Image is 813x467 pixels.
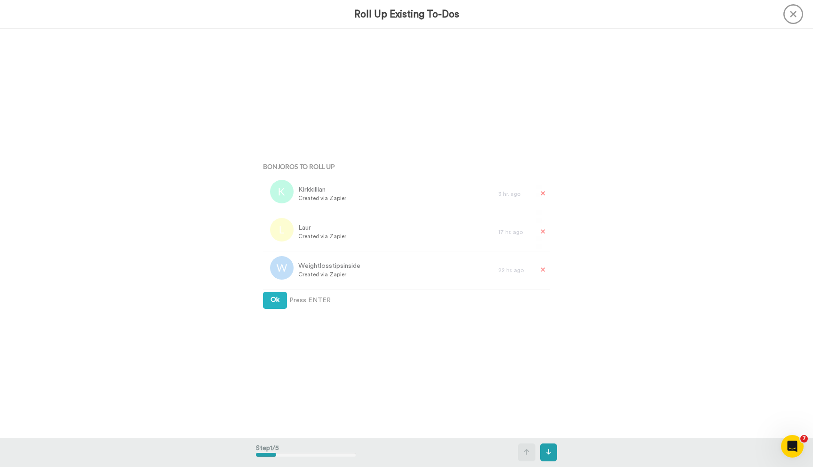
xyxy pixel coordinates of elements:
[271,297,279,303] span: Ok
[298,261,360,271] span: Weightlosstipsinside
[270,256,294,280] img: w.png
[298,233,346,240] span: Created via Zapier
[498,190,531,198] div: 3 hr. ago
[270,218,294,242] img: l.png
[256,439,356,466] div: Step 1 / 5
[298,185,346,194] span: Kirkkillian
[781,435,804,458] iframe: Intercom live chat
[270,180,294,203] img: k.png
[498,228,531,236] div: 17 hr. ago
[298,271,360,278] span: Created via Zapier
[298,194,346,202] span: Created via Zapier
[498,266,531,274] div: 22 hr. ago
[354,9,459,20] h3: Roll Up Existing To-Dos
[289,296,331,305] span: Press ENTER
[800,435,808,443] span: 7
[263,292,287,309] button: Ok
[263,163,550,170] h4: Bonjoros To Roll Up
[298,223,346,233] span: Laur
